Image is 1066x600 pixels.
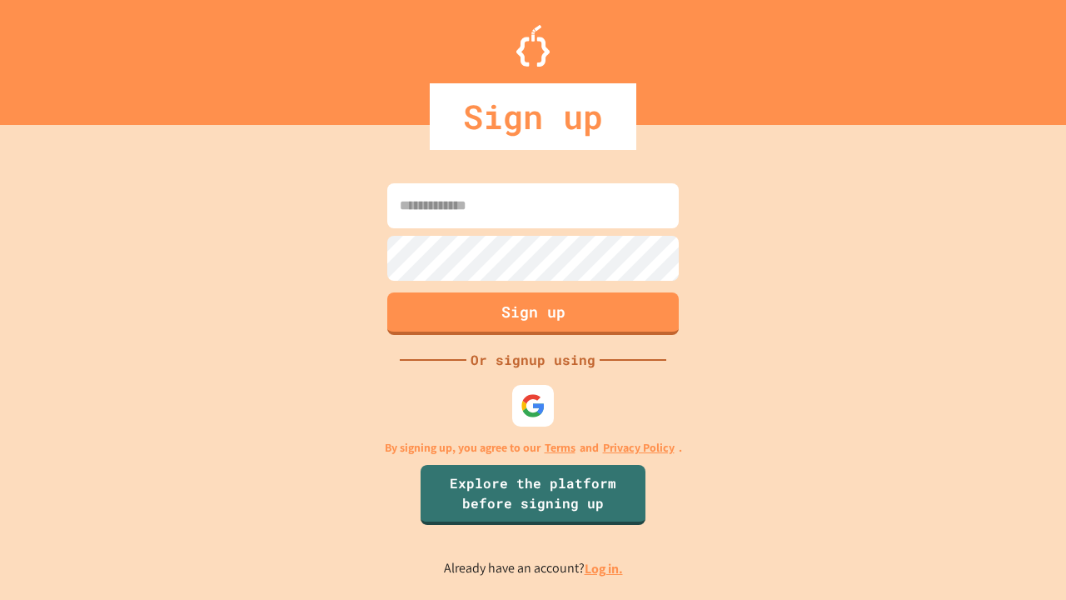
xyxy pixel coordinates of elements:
[545,439,575,457] a: Terms
[387,292,679,335] button: Sign up
[466,350,600,370] div: Or signup using
[521,393,545,418] img: google-icon.svg
[585,560,623,577] a: Log in.
[430,83,636,150] div: Sign up
[385,439,682,457] p: By signing up, you agree to our and .
[421,465,645,525] a: Explore the platform before signing up
[516,25,550,67] img: Logo.svg
[444,558,623,579] p: Already have an account?
[603,439,675,457] a: Privacy Policy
